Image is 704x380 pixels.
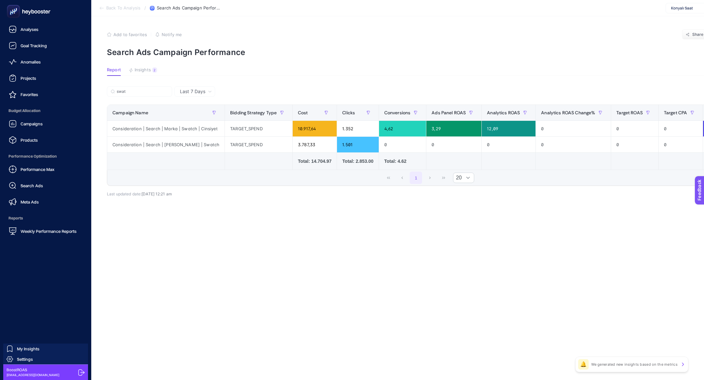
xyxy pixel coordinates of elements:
div: 1.352 [337,121,378,136]
div: Consideration | Search | [PERSON_NAME] | Swatch [107,137,225,152]
span: Ads Panel ROAS [432,110,466,115]
div: Total: 4.62 [384,158,421,164]
span: Last updated date: [107,191,141,196]
div: 0 [536,137,611,152]
span: Performance Max [21,167,54,172]
a: My Insights [3,344,88,354]
div: 0 [379,137,426,152]
span: Settings [17,357,33,362]
span: / [144,5,146,10]
a: Search Ads [5,179,86,192]
span: Last 7 Days [180,88,205,95]
div: Total: 14.704.97 [298,158,331,164]
span: Performance Optimization [5,150,86,163]
span: Report [107,67,121,73]
span: Feedback [4,2,25,7]
div: TARGET_SPEND [225,121,292,136]
span: Meta Ads [21,199,39,204]
a: Campaigns [5,117,86,130]
span: Clicks [342,110,355,115]
span: Target ROAS [616,110,643,115]
span: Bidding Strategy Type [230,110,277,115]
div: 12,09 [482,121,535,136]
a: Products [5,134,86,147]
div: 0 [426,137,481,152]
div: 0 [611,121,658,136]
span: Cost [298,110,308,115]
div: 0 [659,121,703,136]
div: 0 [536,121,611,136]
div: 10.917,64 [293,121,337,136]
span: Target CPA [664,110,687,115]
div: Total: 2.853.00 [342,158,373,164]
span: Projects [21,76,36,81]
a: Weekly Performance Reports [5,225,86,238]
div: 1.501 [337,137,378,152]
div: 0 [611,137,658,152]
span: Budget Allocation [5,104,86,117]
span: [DATE] 12:21 am [141,191,172,196]
span: Products [21,137,38,143]
span: Conversions [384,110,411,115]
span: Insights [135,67,151,73]
span: Analytics ROAS [487,110,520,115]
span: Favorites [21,92,38,97]
a: Favorites [5,88,86,101]
a: Goal Tracking [5,39,86,52]
input: Search [117,89,168,94]
span: [EMAIL_ADDRESS][DOMAIN_NAME] [7,373,59,377]
div: 3.787,33 [293,137,337,152]
span: Goal Tracking [21,43,47,48]
span: Notify me [162,32,182,37]
a: Performance Max [5,163,86,176]
div: 3,29 [426,121,481,136]
a: Analyses [5,23,86,36]
button: Notify me [155,32,182,37]
span: Share [692,32,704,37]
span: Analyses [21,27,38,32]
div: 0 [482,137,535,152]
span: BoostROAS [7,367,59,373]
div: 2 [152,67,157,73]
div: TARGET_SPEND [225,137,292,152]
span: Campaign Name [112,110,148,115]
a: Settings [3,354,88,364]
span: Add to favorites [113,32,147,37]
span: Weekly Performance Reports [21,229,77,234]
span: Campaigns [21,121,43,126]
span: Anomalies [21,59,41,64]
span: My Insights [17,346,39,351]
a: Projects [5,72,86,85]
a: Meta Ads [5,195,86,208]
span: Search Ads [21,183,43,188]
span: Reports [5,212,86,225]
button: Add to favorites [107,32,147,37]
div: 0 [659,137,703,152]
div: 4,62 [379,121,426,136]
div: Consideration | Search | Marka | Swatch | Cinsiyet [107,121,225,136]
span: Analytics ROAS Change% [541,110,595,115]
button: 1 [410,172,422,184]
span: Rows per page [453,173,462,183]
span: Back To Analysis [106,6,140,11]
span: Search Ads Campaign Performance [157,6,222,11]
a: Anomalies [5,55,86,68]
